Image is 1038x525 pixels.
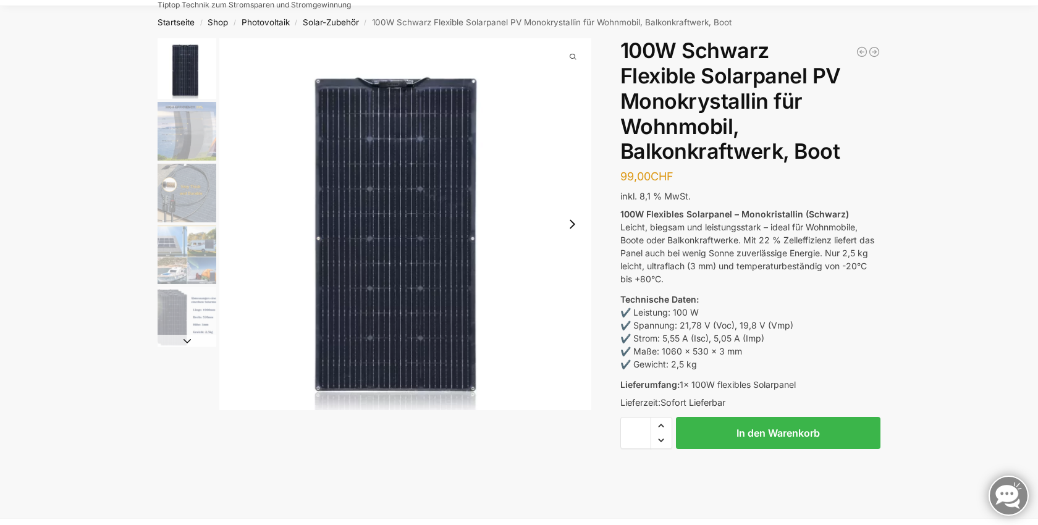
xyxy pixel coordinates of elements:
[195,18,208,28] span: /
[651,170,673,183] span: CHF
[651,418,672,434] span: Increase quantity
[158,38,216,99] img: 100watt flexibles solarmodul-vorne
[154,38,216,100] li: 1 / 5
[620,379,680,390] strong: Lieferumfang:
[158,17,195,27] a: Startseite
[154,162,216,224] li: 3 / 5
[620,209,849,219] strong: 100W Flexibles Solarpanel – Monokristallin (Schwarz)
[620,293,880,371] p: ✔️ Leistung: 100 W ✔️ Spannung: 21,78 V (Voc), 19,8 V (Vmp) ✔️ Strom: 5,55 A (Isc), 5,05 A (Imp) ...
[219,38,591,410] img: 100watt flexibles solarmodul-vorne
[620,208,880,285] p: Leicht, biegsam und leistungsstark – ideal für Wohnmobile, Boote oder Balkonkraftwerke. Mit 22 % ...
[651,432,672,448] span: Reduce quantity
[290,18,303,28] span: /
[620,378,880,391] p: 1x 100W flexibles Solarpanel
[303,17,359,27] a: Solar-Zubehör
[154,224,216,285] li: 4 / 5
[359,18,372,28] span: /
[618,456,883,491] iframe: Sicherer Rahmen für schnelle Bezahlvorgänge
[154,100,216,162] li: 2 / 5
[868,46,880,58] a: WiFi Smart Plug für unseren Plug & Play Batteriespeicher
[158,335,216,347] button: Next slide
[620,170,673,183] bdi: 99,00
[620,38,880,164] h1: 100W Schwarz Flexible Solarpanel PV Monokrystallin für Wohnmobil, Balkonkraftwerk, Boot
[158,1,351,9] p: Tiptop Technik zum Stromsparen und Stromgewinnung
[856,46,868,58] a: Halterung für 1 Photovoltaik Modul verstellbar Schwarz
[158,102,216,161] img: 100watt flexibles solarmodul-daten
[154,285,216,347] li: 5 / 5
[620,191,691,201] span: inkl. 8,1 % MwSt.
[660,397,725,408] span: Sofort Lieferbar
[158,287,216,346] img: 100 watt flexibles solarmodul
[136,6,903,38] nav: Breadcrumb
[158,164,216,222] img: 100watt flexibles solarmodul-hinten
[228,18,241,28] span: /
[208,17,228,27] a: Shop
[620,417,651,449] input: Produktmenge
[242,17,290,27] a: Photovoltaik
[219,38,591,410] li: 1 / 5
[620,397,725,408] span: Lieferzeit:
[158,225,216,284] img: 100watt flexibles solarmodul-2
[559,211,585,237] button: Next slide
[620,294,699,304] strong: Technische Daten:
[676,417,880,449] button: In den Warenkorb
[219,38,591,410] a: 100 watt flexibles solarmodul100watt flexibles solarmodul vorne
